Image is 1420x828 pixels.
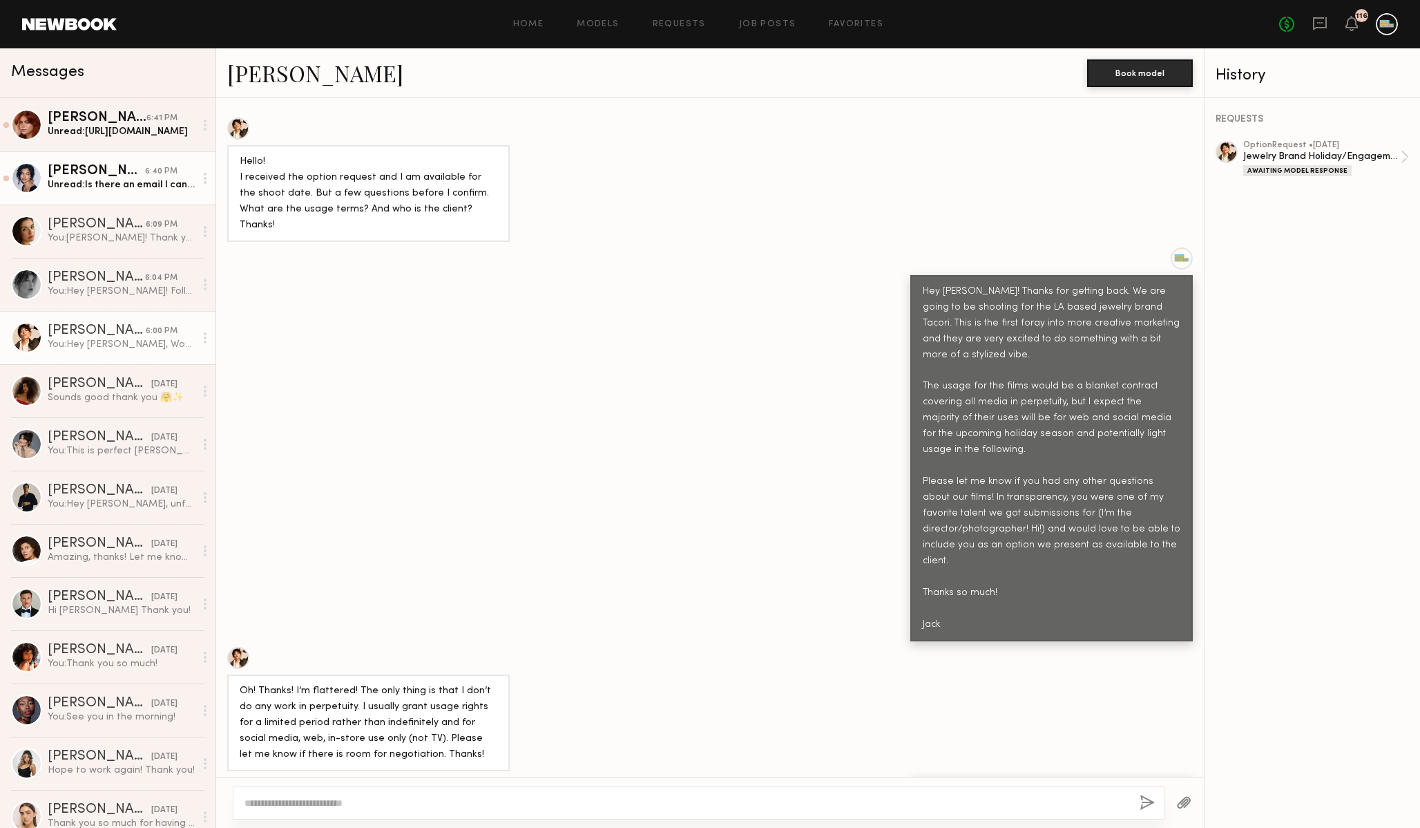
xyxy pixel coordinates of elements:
div: Jewelry Brand Holiday/Engagement Campaign [1243,150,1401,163]
div: [DATE] [151,697,177,711]
div: [PERSON_NAME] [48,803,151,817]
div: [PERSON_NAME] [48,537,151,551]
div: [DATE] [151,751,177,764]
div: REQUESTS [1216,115,1409,124]
div: 6:41 PM [146,112,177,125]
div: Amazing, thanks! Let me know if there is anything else needed! [48,551,195,564]
div: option Request • [DATE] [1243,141,1401,150]
div: 6:40 PM [145,165,177,178]
div: Oh! Thanks! I’m flattered! The only thing is that I don’t do any work in perpetuity. I usually gr... [240,684,497,763]
div: 6:04 PM [145,272,177,285]
a: Book model [1087,66,1193,78]
div: 6:00 PM [146,325,177,338]
div: Hi [PERSON_NAME] Thank you! [48,604,195,617]
div: Hope to work again! Thank you! [48,764,195,777]
div: History [1216,68,1409,84]
div: [DATE] [151,644,177,657]
a: Requests [653,20,706,29]
div: [DATE] [151,484,177,498]
div: Awaiting Model Response [1243,165,1352,176]
div: 116 [1356,12,1368,20]
div: [DATE] [151,804,177,817]
div: [PERSON_NAME] [48,324,146,338]
div: Sounds good thank you 🤗✨ [48,391,195,404]
div: [PERSON_NAME] [48,431,151,444]
div: [PERSON_NAME] [48,590,151,604]
a: [PERSON_NAME] [227,58,403,88]
button: Book model [1087,59,1193,87]
span: Messages [11,64,84,80]
div: Hey [PERSON_NAME]! Thanks for getting back. We are going to be shooting for the LA based jewelry ... [923,284,1180,633]
a: Models [577,20,619,29]
div: You: Hey [PERSON_NAME], Would you be open to a two year usage period for the listed usages? [48,338,195,351]
div: [DATE] [151,378,177,391]
div: [PERSON_NAME] [48,697,151,711]
div: Hello! I received the option request and I am available for the shoot date. But a few questions b... [240,154,497,234]
a: optionRequest •[DATE]Jewelry Brand Holiday/Engagement CampaignAwaiting Model Response [1243,141,1409,176]
div: [DATE] [151,591,177,604]
div: [PERSON_NAME] [48,164,145,178]
div: You: This is perfect [PERSON_NAME]! Thank you so much, will get back to you soon [48,444,195,458]
div: [PERSON_NAME] [48,643,151,657]
div: [PERSON_NAME] [48,271,145,285]
div: Unread: Is there an email I can send my tape to? :) [48,178,195,191]
div: Unread: [URL][DOMAIN_NAME] [48,125,195,138]
a: Home [513,20,544,29]
div: [PERSON_NAME] [48,750,151,764]
div: You: Hey [PERSON_NAME], unfortunately we wouldn't be able to decrease your hours on set that much... [48,498,195,511]
div: [PERSON_NAME] [48,377,151,391]
div: You: See you in the morning! [48,711,195,724]
div: You: [PERSON_NAME]! Thank you so much for your interest in our project! We are still working thro... [48,232,195,245]
a: Job Posts [739,20,796,29]
div: [PERSON_NAME] [48,111,146,125]
div: [DATE] [151,431,177,444]
div: [PERSON_NAME] [48,218,146,232]
a: Favorites [829,20,883,29]
div: You: Hey [PERSON_NAME]! Following up on this message just in case you didn't see it earlier! I pe... [48,285,195,298]
div: 6:09 PM [146,218,177,232]
div: [DATE] [151,538,177,551]
div: [PERSON_NAME] [48,484,151,498]
div: You: Thank you so much! [48,657,195,670]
